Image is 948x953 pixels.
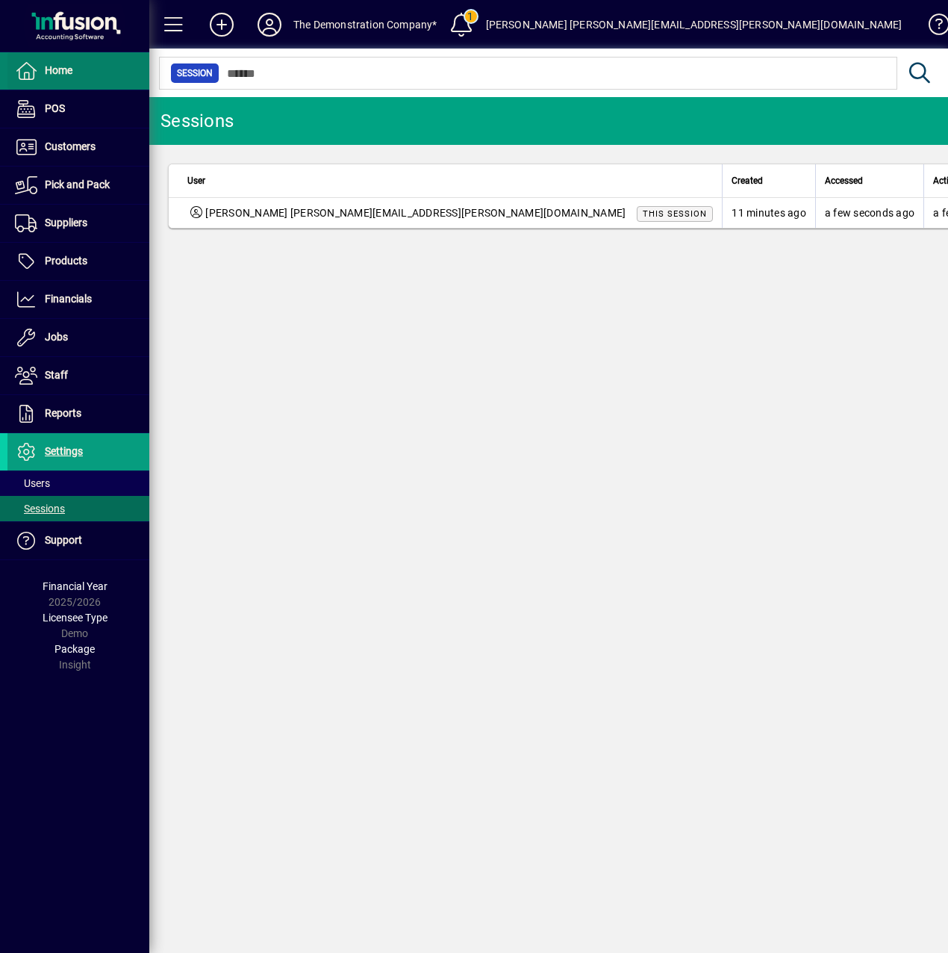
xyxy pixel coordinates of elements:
[722,198,815,228] td: 11 minutes ago
[43,612,107,624] span: Licensee Type
[732,173,763,189] span: Created
[293,13,437,37] div: The Demonstration Company*
[43,580,107,592] span: Financial Year
[45,331,68,343] span: Jobs
[45,534,82,546] span: Support
[7,522,149,559] a: Support
[54,643,95,655] span: Package
[15,477,50,489] span: Users
[7,395,149,432] a: Reports
[45,64,72,76] span: Home
[7,319,149,356] a: Jobs
[160,109,234,133] div: Sessions
[643,209,707,219] span: This session
[917,3,947,52] a: Knowledge Base
[7,52,149,90] a: Home
[7,167,149,204] a: Pick and Pack
[45,293,92,305] span: Financials
[7,243,149,280] a: Products
[7,357,149,394] a: Staff
[45,217,87,229] span: Suppliers
[7,205,149,242] a: Suppliers
[45,255,87,267] span: Products
[246,11,293,38] button: Profile
[7,281,149,318] a: Financials
[45,179,110,190] span: Pick and Pack
[45,445,83,457] span: Settings
[486,13,902,37] div: [PERSON_NAME] [PERSON_NAME][EMAIL_ADDRESS][PERSON_NAME][DOMAIN_NAME]
[187,173,205,189] span: User
[7,90,149,128] a: POS
[815,198,923,228] td: a few seconds ago
[198,11,246,38] button: Add
[7,471,149,496] a: Users
[7,128,149,166] a: Customers
[45,407,81,419] span: Reports
[45,140,96,152] span: Customers
[45,102,65,114] span: POS
[205,205,626,221] span: [PERSON_NAME] [PERSON_NAME][EMAIL_ADDRESS][PERSON_NAME][DOMAIN_NAME]
[45,369,68,381] span: Staff
[15,503,65,515] span: Sessions
[825,173,863,189] span: Accessed
[177,66,213,81] span: Session
[7,496,149,521] a: Sessions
